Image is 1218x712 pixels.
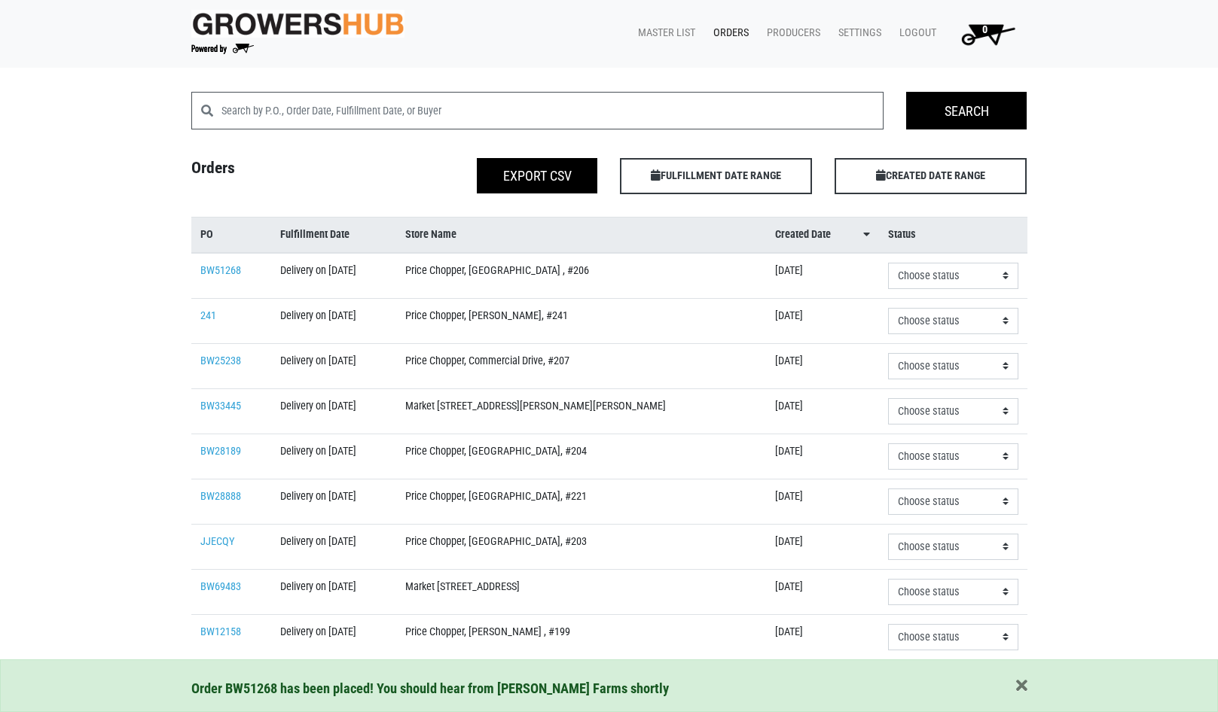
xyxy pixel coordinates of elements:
span: Store Name [405,227,456,243]
td: [DATE] [766,524,879,569]
td: Price Chopper, [GEOGRAPHIC_DATA] , #206 [396,253,766,299]
td: Market [STREET_ADDRESS][PERSON_NAME][PERSON_NAME] [396,388,766,434]
a: Created Date [775,227,870,243]
a: 0 [942,19,1027,49]
td: Market [STREET_ADDRESS] [396,569,766,614]
td: Delivery on [DATE] [271,298,396,343]
span: Status [888,227,916,243]
a: PO [200,227,262,243]
td: [DATE] [766,479,879,524]
td: Price Chopper, [GEOGRAPHIC_DATA], #204 [396,434,766,479]
input: Search [906,92,1027,129]
td: Delivery on [DATE] [271,479,396,524]
td: Price Chopper, [GEOGRAPHIC_DATA], #203 [396,524,766,569]
span: 0 [982,23,988,36]
td: Price Chopper, [PERSON_NAME] , #199 [396,614,766,659]
td: [DATE] [766,434,879,479]
div: Order BW51268 has been placed! You should hear from [PERSON_NAME] Farms shortly [191,678,1027,699]
span: Fulfillment Date [280,227,350,243]
a: Settings [826,19,887,47]
a: Master List [626,19,701,47]
td: Price Chopper, [GEOGRAPHIC_DATA], #221 [396,479,766,524]
img: Cart [954,19,1021,49]
a: Producers [755,19,826,47]
td: [DATE] [766,343,879,388]
h4: Orders [180,158,395,188]
a: Orders [701,19,755,47]
td: [DATE] [766,569,879,614]
a: BW51268 [200,264,241,277]
td: Delivery on [DATE] [271,253,396,299]
td: [DATE] [766,298,879,343]
span: Created Date [775,227,831,243]
a: 241 [200,309,216,322]
a: Store Name [405,227,757,243]
td: Delivery on [DATE] [271,434,396,479]
input: Search by P.O., Order Date, Fulfillment Date, or Buyer [221,92,884,129]
td: [DATE] [766,253,879,299]
a: Status [888,227,1018,243]
a: JJECQY [200,535,235,548]
td: Delivery on [DATE] [271,343,396,388]
a: BW12158 [200,625,241,638]
td: [DATE] [766,614,879,659]
td: Price Chopper, [PERSON_NAME], #241 [396,298,766,343]
a: BW25238 [200,354,241,367]
td: Delivery on [DATE] [271,388,396,434]
td: [DATE] [766,388,879,434]
img: original-fc7597fdc6adbb9d0e2ae620e786d1a2.jpg [191,10,405,38]
img: Powered by Big Wheelbarrow [191,44,254,54]
td: Delivery on [DATE] [271,569,396,614]
a: BW28189 [200,445,241,458]
td: Delivery on [DATE] [271,614,396,659]
td: Delivery on [DATE] [271,524,396,569]
a: BW69483 [200,580,241,593]
a: Logout [887,19,942,47]
a: Fulfillment Date [280,227,387,243]
button: Export CSV [477,158,597,193]
a: BW28888 [200,490,241,503]
span: CREATED DATE RANGE [835,158,1027,194]
a: BW33445 [200,400,241,412]
span: FULFILLMENT DATE RANGE [620,158,812,194]
span: PO [200,227,213,243]
td: Price Chopper, Commercial Drive, #207 [396,343,766,388]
